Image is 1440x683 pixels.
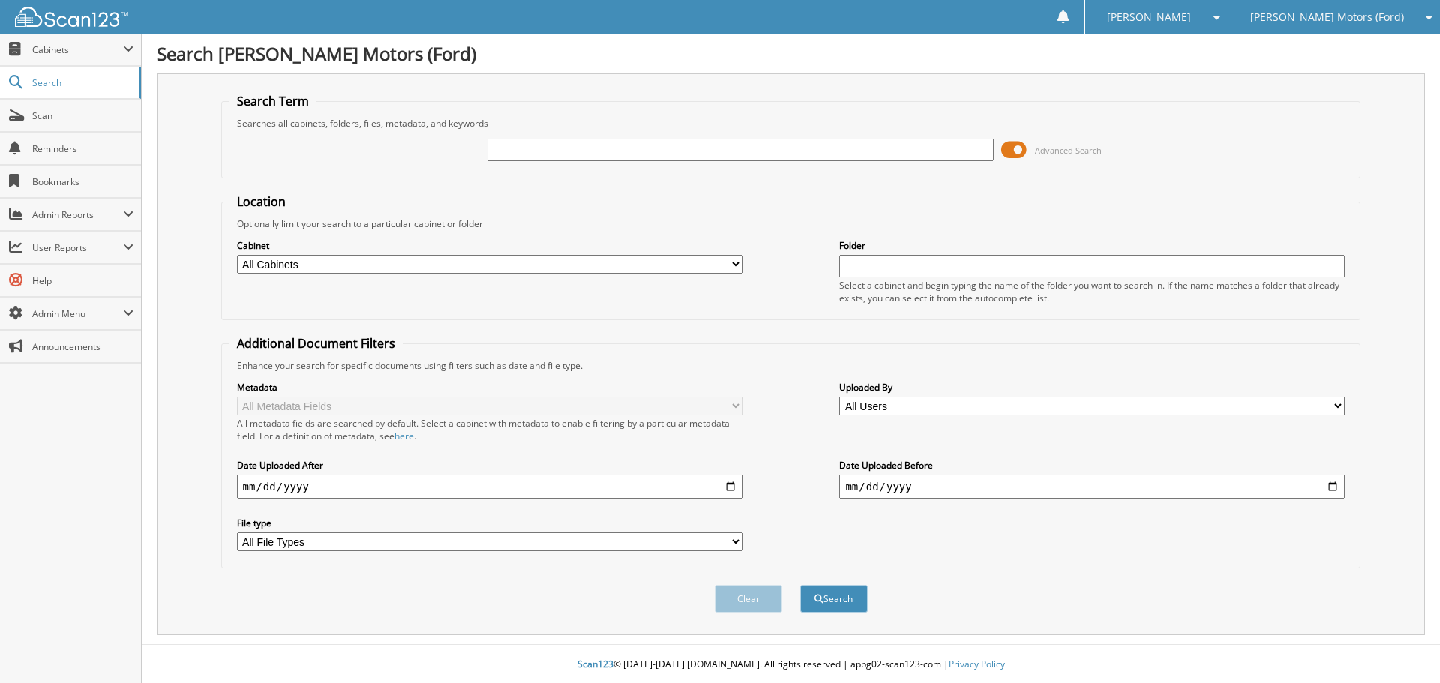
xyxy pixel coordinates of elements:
[15,7,127,27] img: scan123-logo-white.svg
[142,646,1440,683] div: © [DATE]-[DATE] [DOMAIN_NAME]. All rights reserved | appg02-scan123-com |
[237,517,742,529] label: File type
[32,208,123,221] span: Admin Reports
[32,241,123,254] span: User Reports
[32,175,133,188] span: Bookmarks
[577,658,613,670] span: Scan123
[1035,145,1102,156] span: Advanced Search
[237,475,742,499] input: start
[229,117,1353,130] div: Searches all cabinets, folders, files, metadata, and keywords
[32,76,131,89] span: Search
[237,417,742,442] div: All metadata fields are searched by default. Select a cabinet with metadata to enable filtering b...
[839,239,1345,252] label: Folder
[229,335,403,352] legend: Additional Document Filters
[839,459,1345,472] label: Date Uploaded Before
[229,359,1353,372] div: Enhance your search for specific documents using filters such as date and file type.
[1107,13,1191,22] span: [PERSON_NAME]
[229,217,1353,230] div: Optionally limit your search to a particular cabinet or folder
[1250,13,1404,22] span: [PERSON_NAME] Motors (Ford)
[839,381,1345,394] label: Uploaded By
[800,585,868,613] button: Search
[229,93,316,109] legend: Search Term
[32,43,123,56] span: Cabinets
[839,279,1345,304] div: Select a cabinet and begin typing the name of the folder you want to search in. If the name match...
[394,430,414,442] a: here
[32,274,133,287] span: Help
[32,109,133,122] span: Scan
[32,142,133,155] span: Reminders
[237,239,742,252] label: Cabinet
[715,585,782,613] button: Clear
[157,41,1425,66] h1: Search [PERSON_NAME] Motors (Ford)
[229,193,293,210] legend: Location
[237,381,742,394] label: Metadata
[237,459,742,472] label: Date Uploaded After
[839,475,1345,499] input: end
[32,340,133,353] span: Announcements
[32,307,123,320] span: Admin Menu
[949,658,1005,670] a: Privacy Policy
